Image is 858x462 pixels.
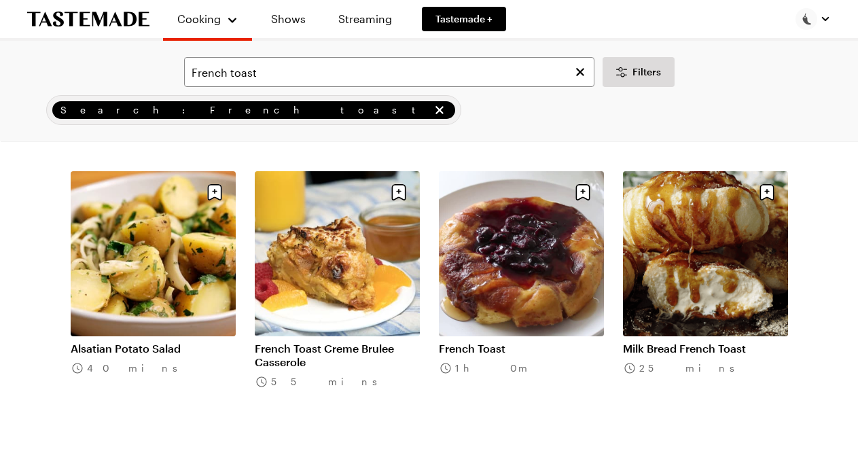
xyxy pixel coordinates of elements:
button: Desktop filters [603,57,675,87]
button: Save recipe [386,179,412,205]
button: Cooking [177,5,238,33]
a: Tastemade + [422,7,506,31]
button: Clear search [573,65,588,79]
a: Milk Bread French Toast [623,342,788,355]
span: Tastemade + [435,12,493,26]
img: Profile picture [796,8,817,30]
span: Cooking [177,12,221,25]
span: Filters [632,65,661,79]
a: Alsatian Potato Salad [71,342,236,355]
button: Save recipe [570,179,596,205]
a: French Toast Creme Brulee Casserole [255,342,420,369]
a: To Tastemade Home Page [27,12,149,27]
button: Save recipe [754,179,780,205]
span: Search: French toast [60,103,429,118]
button: Save recipe [202,179,228,205]
button: remove Search: French toast [432,103,447,118]
button: Profile picture [796,8,831,30]
a: French Toast [439,342,604,355]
